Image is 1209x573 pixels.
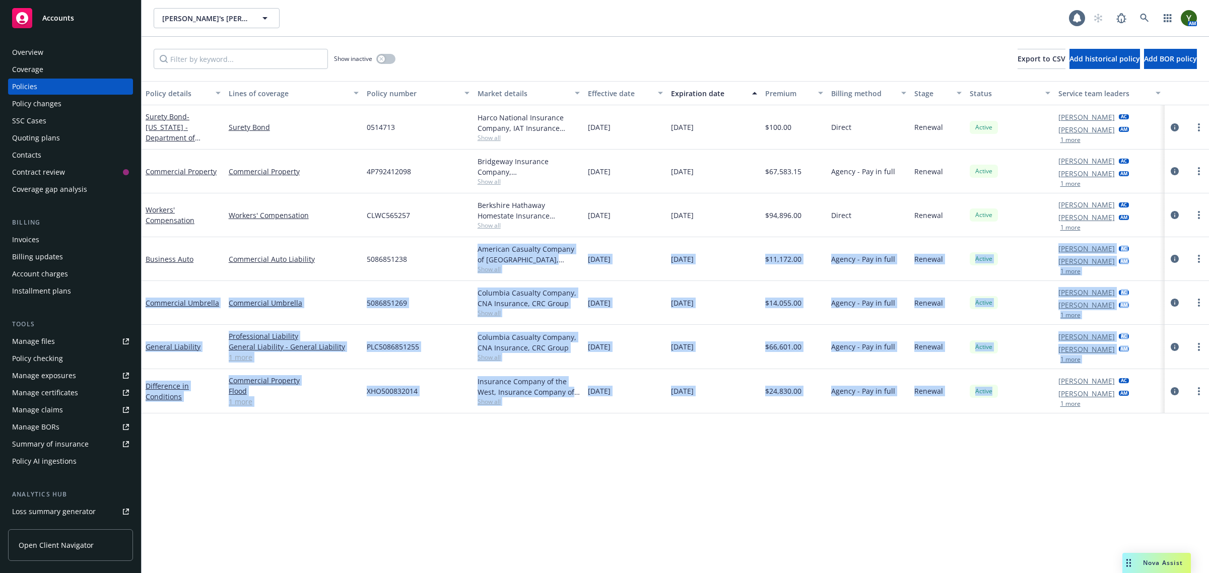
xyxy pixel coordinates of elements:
span: Renewal [914,122,943,132]
a: Summary of insurance [8,436,133,452]
button: Expiration date [667,81,761,105]
span: [DATE] [671,210,694,221]
span: Show all [478,133,580,142]
span: Agency - Pay in full [831,298,895,308]
span: Renewal [914,386,943,396]
span: Show all [478,397,580,406]
a: Manage BORs [8,419,133,435]
a: Contacts [8,147,133,163]
div: Drag to move [1122,553,1135,573]
button: 1 more [1060,401,1081,407]
button: Export to CSV [1018,49,1065,69]
span: Show all [478,265,580,273]
div: Effective date [588,88,652,99]
span: 5086851238 [367,254,407,264]
a: [PERSON_NAME] [1058,212,1115,223]
input: Filter by keyword... [154,49,328,69]
a: Invoices [8,232,133,248]
a: [PERSON_NAME] [1058,300,1115,310]
span: [DATE] [588,122,611,132]
a: [PERSON_NAME] [1058,331,1115,342]
span: Add historical policy [1069,54,1140,63]
div: Manage BORs [12,419,59,435]
a: more [1193,253,1205,265]
div: Insurance Company of the West, Insurance Company of the West (ICW), CRC Group [478,376,580,397]
a: [PERSON_NAME] [1058,256,1115,266]
a: Start snowing [1088,8,1108,28]
a: Coverage [8,61,133,78]
a: circleInformation [1169,297,1181,309]
a: General Liability - General Liability [229,341,359,352]
span: 5086851269 [367,298,407,308]
div: Summary of insurance [12,436,89,452]
div: Analytics hub [8,489,133,499]
div: Coverage [12,61,43,78]
button: Policy number [363,81,474,105]
span: Agency - Pay in full [831,386,895,396]
button: 1 more [1060,356,1081,363]
a: [PERSON_NAME] [1058,124,1115,135]
span: Show all [478,221,580,230]
span: $24,830.00 [765,386,801,396]
button: 1 more [1060,181,1081,187]
button: 1 more [1060,225,1081,231]
span: [DATE] [588,166,611,177]
img: photo [1181,10,1197,26]
a: [PERSON_NAME] [1058,344,1115,354]
a: [PERSON_NAME] [1058,156,1115,166]
a: Commercial Auto Liability [229,254,359,264]
span: PLC5086851255 [367,341,419,352]
div: Manage exposures [12,368,76,384]
span: [PERSON_NAME]'s [PERSON_NAME][GEOGRAPHIC_DATA] [162,13,249,24]
span: Show all [478,177,580,186]
a: [PERSON_NAME] [1058,243,1115,254]
a: Policy checking [8,350,133,367]
div: Quoting plans [12,130,60,146]
button: Effective date [584,81,667,105]
div: Manage certificates [12,385,78,401]
span: $14,055.00 [765,298,801,308]
a: Flood [229,386,359,396]
a: Manage claims [8,402,133,418]
span: Open Client Navigator [19,540,94,550]
a: [PERSON_NAME] [1058,287,1115,298]
span: [DATE] [671,122,694,132]
span: - [US_STATE] - Department of Inspections & Appeals [146,112,200,164]
span: Direct [831,210,851,221]
span: Active [974,254,994,263]
div: Policy number [367,88,458,99]
div: Manage claims [12,402,63,418]
a: more [1193,165,1205,177]
a: more [1193,121,1205,133]
span: Direct [831,122,851,132]
button: 1 more [1060,312,1081,318]
button: Stage [910,81,966,105]
span: $94,896.00 [765,210,801,221]
span: $11,172.00 [765,254,801,264]
span: Nova Assist [1143,558,1183,567]
a: circleInformation [1169,121,1181,133]
div: Bridgeway Insurance Company, [GEOGRAPHIC_DATA] Re, Amalgamated Insurance Underwriters [478,156,580,177]
span: Accounts [42,14,74,22]
a: Workers' Compensation [229,210,359,221]
div: Loss summary generator [12,504,96,520]
div: Coverage gap analysis [12,181,87,197]
button: Policy details [142,81,225,105]
a: Commercial Property [229,375,359,386]
div: Account charges [12,266,68,282]
a: Commercial Property [146,167,217,176]
div: Columbia Casualty Company, CNA Insurance, CRC Group [478,288,580,309]
span: [DATE] [671,166,694,177]
button: Market details [474,81,584,105]
button: Add historical policy [1069,49,1140,69]
button: Status [966,81,1054,105]
a: more [1193,297,1205,309]
span: Manage exposures [8,368,133,384]
div: Harco National Insurance Company, IAT Insurance Group, The Surety Place [478,112,580,133]
a: circleInformation [1169,209,1181,221]
div: American Casualty Company of [GEOGRAPHIC_DATA], [US_STATE], CNA Insurance, CRC Group [478,244,580,265]
span: [DATE] [588,386,611,396]
span: Show inactive [334,54,372,63]
span: Renewal [914,298,943,308]
div: Policy details [146,88,210,99]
